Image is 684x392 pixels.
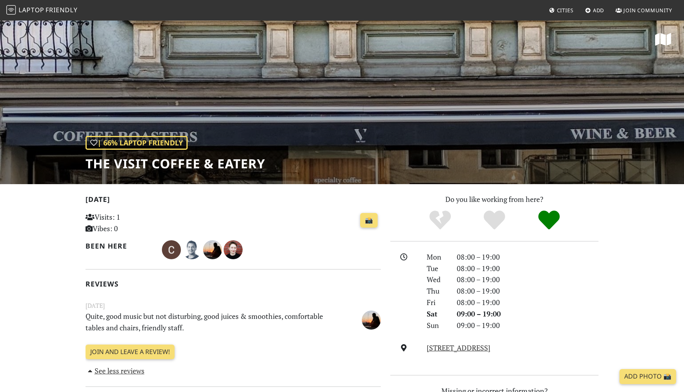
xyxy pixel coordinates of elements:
[422,308,452,320] div: Sat
[452,251,603,263] div: 08:00 – 19:00
[612,3,675,17] a: Join Community
[452,320,603,331] div: 09:00 – 19:00
[182,240,201,259] img: 2830-farid-p.jpg
[362,314,381,324] span: Hamit Levent EVCİ
[162,240,181,259] img: 5420-ca.jpg
[452,297,603,308] div: 08:00 – 19:00
[546,3,577,17] a: Cities
[452,263,603,274] div: 08:00 – 19:00
[85,366,144,375] a: See less reviews
[81,301,386,311] small: [DATE]
[224,240,243,259] img: 1387-valeria.jpg
[224,244,243,254] span: valeria querini
[557,7,574,14] span: Cities
[619,369,676,384] a: Add Photo 📸
[85,242,152,250] h2: Been here
[85,345,175,360] a: Join and leave a review!
[81,311,335,334] p: Quite, good music but not disturbing, good juices & smoothies, comfortable tables and chairs, fri...
[467,209,522,231] div: Yes
[427,343,490,352] a: [STREET_ADDRESS]
[182,244,203,254] span: Farid P. M.
[162,244,182,254] span: CA P
[522,209,576,231] div: Definitely!
[422,263,452,274] div: Tue
[85,136,188,150] div: | 66% Laptop Friendly
[360,213,378,228] a: 📸
[452,308,603,320] div: 09:00 – 19:00
[452,285,603,297] div: 08:00 – 19:00
[582,3,608,17] a: Add
[422,251,452,263] div: Mon
[85,211,178,234] p: Visits: 1 Vibes: 0
[422,274,452,285] div: Wed
[6,5,16,15] img: LaptopFriendly
[46,6,77,14] span: Friendly
[85,156,265,171] h1: The Visit Coffee & Eatery
[6,4,78,17] a: LaptopFriendly LaptopFriendly
[593,7,604,14] span: Add
[452,274,603,285] div: 08:00 – 19:00
[203,240,222,259] img: 2712-hamit-levent.jpg
[422,320,452,331] div: Sun
[85,195,381,207] h2: [DATE]
[203,244,224,254] span: Hamit Levent EVCİ
[623,7,672,14] span: Join Community
[362,311,381,330] img: 2712-hamit-levent.jpg
[19,6,44,14] span: Laptop
[422,285,452,297] div: Thu
[422,297,452,308] div: Fri
[85,280,381,288] h2: Reviews
[390,194,598,205] p: Do you like working from here?
[413,209,467,231] div: No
